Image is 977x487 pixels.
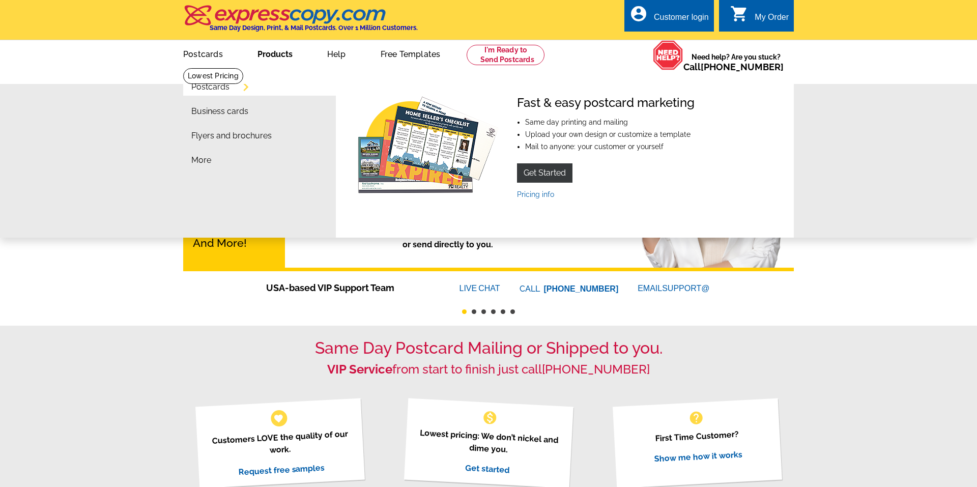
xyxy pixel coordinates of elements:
[327,362,392,377] strong: VIP Service
[544,284,619,293] a: [PHONE_NUMBER]
[701,62,784,72] a: [PHONE_NUMBER]
[683,62,784,72] span: Call
[210,24,418,32] h4: Same Day Design, Print, & Mail Postcards. Over 1 Million Customers.
[683,52,789,72] span: Need help? Are you stuck?
[273,413,284,423] span: favorite
[629,5,648,23] i: account_circle
[311,41,362,65] a: Help
[183,338,794,358] h1: Same Day Postcard Mailing or Shipped to you.
[517,163,572,183] a: Get Started
[481,309,486,314] button: 3 of 6
[191,107,248,116] a: Business cards
[638,284,711,293] a: EMAILSUPPORT@
[167,41,239,65] a: Postcards
[491,309,496,314] button: 4 of 6
[472,309,476,314] button: 2 of 6
[730,5,749,23] i: shopping_cart
[354,96,501,197] img: Fast & easy postcard marketing
[525,143,695,150] li: Mail to anyone: your customer or yourself
[416,426,560,459] p: Lowest pricing: We don’t nickel and dime you.
[266,281,429,295] span: USA-based VIP Support Team
[520,283,541,295] font: CALL
[653,40,683,70] img: help
[625,426,768,446] p: First Time Customer?
[517,96,695,110] h4: Fast & easy postcard marketing
[191,156,211,164] a: More
[241,41,309,65] a: Products
[364,41,457,65] a: Free Templates
[654,449,742,464] a: Show me how it works
[482,410,498,426] span: monetization_on
[730,11,789,24] a: shopping_cart My Order
[517,190,554,198] a: Pricing info
[238,463,325,477] a: Request free samples
[525,119,695,126] li: Same day printing and mailing
[755,13,789,27] div: My Order
[654,13,709,27] div: Customer login
[510,309,515,314] button: 6 of 6
[629,11,709,24] a: account_circle Customer login
[208,427,352,460] p: Customers LOVE the quality of our work.
[501,309,505,314] button: 5 of 6
[459,284,500,293] a: LIVECHAT
[183,12,418,32] a: Same Day Design, Print, & Mail Postcards. Over 1 Million Customers.
[662,282,711,295] font: SUPPORT@
[321,226,575,251] p: Postcards mailed to your list or send directly to you.
[465,463,509,475] a: Get started
[542,362,650,377] a: [PHONE_NUMBER]
[191,83,229,91] a: Postcards
[191,132,272,140] a: Flyers and brochures
[688,410,704,426] span: help
[525,131,695,138] li: Upload your own design or customize a template
[183,362,794,377] h2: from start to finish just call
[459,282,479,295] font: LIVE
[462,309,467,314] button: 1 of 6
